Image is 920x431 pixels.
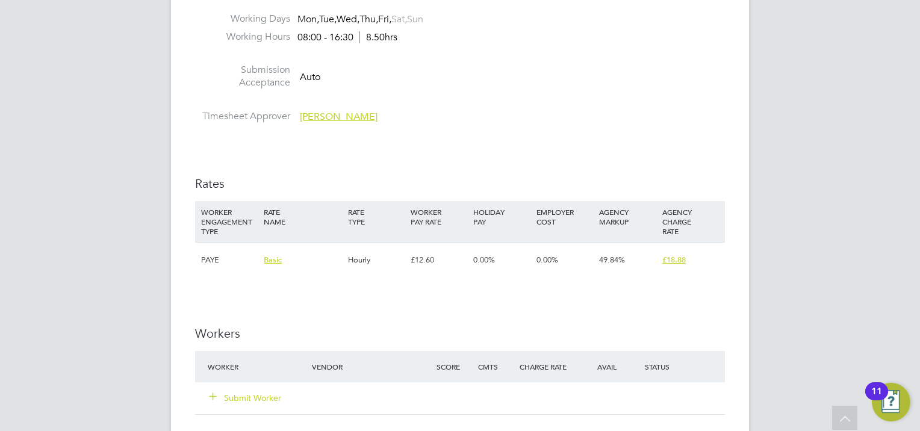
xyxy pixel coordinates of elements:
div: Vendor [309,356,434,377]
div: AGENCY MARKUP [596,201,659,232]
div: WORKER ENGAGEMENT TYPE [198,201,261,242]
div: HOLIDAY PAY [470,201,533,232]
span: Wed, [337,13,359,25]
label: Timesheet Approver [195,110,290,123]
button: Open Resource Center, 11 new notifications [872,383,910,421]
div: Avail [579,356,642,377]
div: 11 [871,391,882,407]
div: 08:00 - 16:30 [297,31,397,44]
span: Mon, [297,13,319,25]
div: Status [642,356,725,377]
span: Thu, [359,13,378,25]
div: RATE NAME [261,201,344,232]
span: [PERSON_NAME] [300,111,378,123]
span: Fri, [378,13,391,25]
div: Score [434,356,475,377]
span: £18.88 [662,255,686,265]
div: EMPLOYER COST [533,201,596,232]
span: 49.84% [599,255,625,265]
span: 8.50hrs [359,31,397,43]
button: Submit Worker [210,392,282,404]
span: Sat, [391,13,407,25]
label: Submission Acceptance [195,64,290,89]
div: PAYE [198,243,261,278]
label: Working Hours [195,31,290,43]
span: 0.00% [536,255,558,265]
div: Worker [205,356,309,377]
div: Cmts [475,356,517,377]
span: Basic [264,255,282,265]
div: AGENCY CHARGE RATE [659,201,722,242]
span: Tue, [319,13,337,25]
span: Sun [407,13,423,25]
div: Charge Rate [517,356,579,377]
h3: Workers [195,326,725,341]
div: WORKER PAY RATE [408,201,470,232]
div: Hourly [345,243,408,278]
span: 0.00% [473,255,495,265]
label: Working Days [195,13,290,25]
div: RATE TYPE [345,201,408,232]
span: Auto [300,71,320,83]
div: £12.60 [408,243,470,278]
h3: Rates [195,176,725,191]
